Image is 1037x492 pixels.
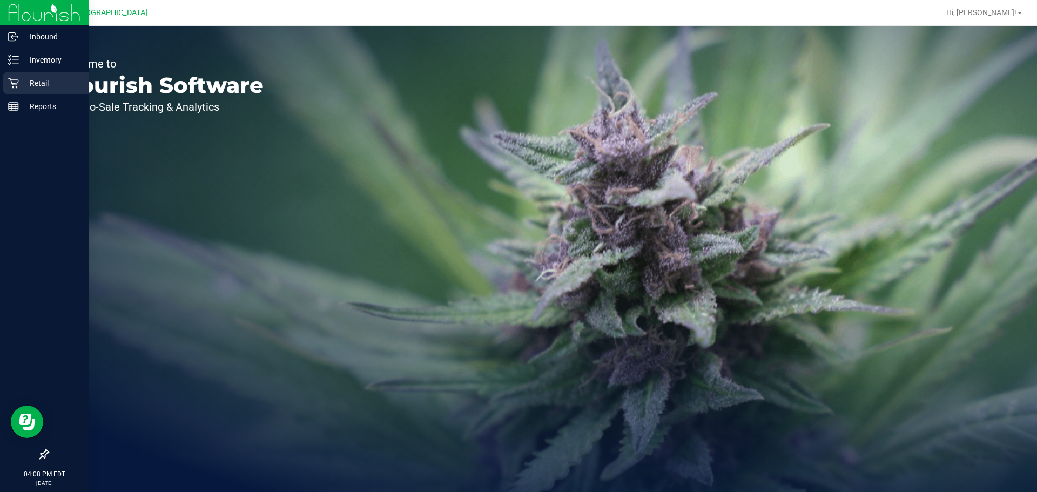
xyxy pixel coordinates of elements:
p: Retail [19,77,84,90]
inline-svg: Inbound [8,31,19,42]
span: [GEOGRAPHIC_DATA] [73,8,147,17]
span: Hi, [PERSON_NAME]! [946,8,1016,17]
p: Welcome to [58,58,264,69]
p: Flourish Software [58,75,264,96]
inline-svg: Inventory [8,55,19,65]
inline-svg: Retail [8,78,19,89]
p: Reports [19,100,84,113]
p: 04:08 PM EDT [5,469,84,479]
p: Inbound [19,30,84,43]
p: Inventory [19,53,84,66]
p: Seed-to-Sale Tracking & Analytics [58,102,264,112]
p: [DATE] [5,479,84,487]
inline-svg: Reports [8,101,19,112]
iframe: Resource center [11,406,43,438]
